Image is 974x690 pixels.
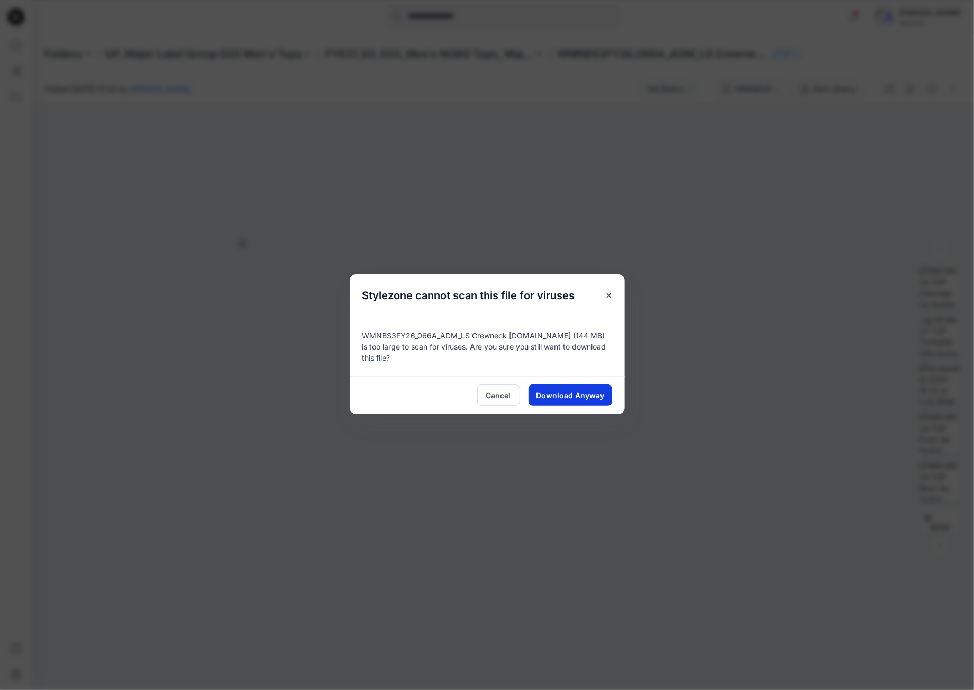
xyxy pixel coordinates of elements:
[529,384,612,406] button: Download Anyway
[486,390,511,401] span: Cancel
[350,317,625,376] div: WMNBS3FY26_066A_ADM_LS Crewneck [DOMAIN_NAME] (144 MB) is too large to scan for viruses. Are you ...
[536,390,604,401] span: Download Anyway
[599,286,618,305] button: Close
[477,384,520,406] button: Cancel
[350,274,588,317] h5: Stylezone cannot scan this file for viruses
